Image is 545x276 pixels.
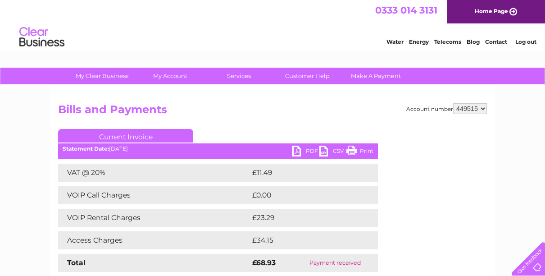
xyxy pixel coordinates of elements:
[409,38,429,45] a: Energy
[133,68,208,84] a: My Account
[293,254,378,272] td: Payment received
[252,258,276,267] strong: £68.93
[19,23,65,51] img: logo.png
[58,231,250,249] td: Access Charges
[386,38,404,45] a: Water
[58,129,193,143] a: Current Invoice
[67,258,86,267] strong: Total
[58,209,250,227] td: VOIP Rental Charges
[467,38,480,45] a: Blog
[250,164,358,182] td: £11.49
[202,68,276,84] a: Services
[339,68,413,84] a: Make A Payment
[60,5,486,44] div: Clear Business is a trading name of Verastar Limited (registered in [GEOGRAPHIC_DATA] No. 3667643...
[375,5,437,16] a: 0333 014 3131
[63,145,109,152] b: Statement Date:
[319,146,346,159] a: CSV
[250,186,357,204] td: £0.00
[65,68,139,84] a: My Clear Business
[515,38,536,45] a: Log out
[485,38,507,45] a: Contact
[250,209,359,227] td: £23.29
[292,146,319,159] a: PDF
[346,146,373,159] a: Print
[250,231,359,249] td: £34.15
[434,38,461,45] a: Telecoms
[58,103,487,120] h2: Bills and Payments
[58,146,378,152] div: [DATE]
[406,103,487,114] div: Account number
[58,186,250,204] td: VOIP Call Charges
[58,164,250,182] td: VAT @ 20%
[270,68,345,84] a: Customer Help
